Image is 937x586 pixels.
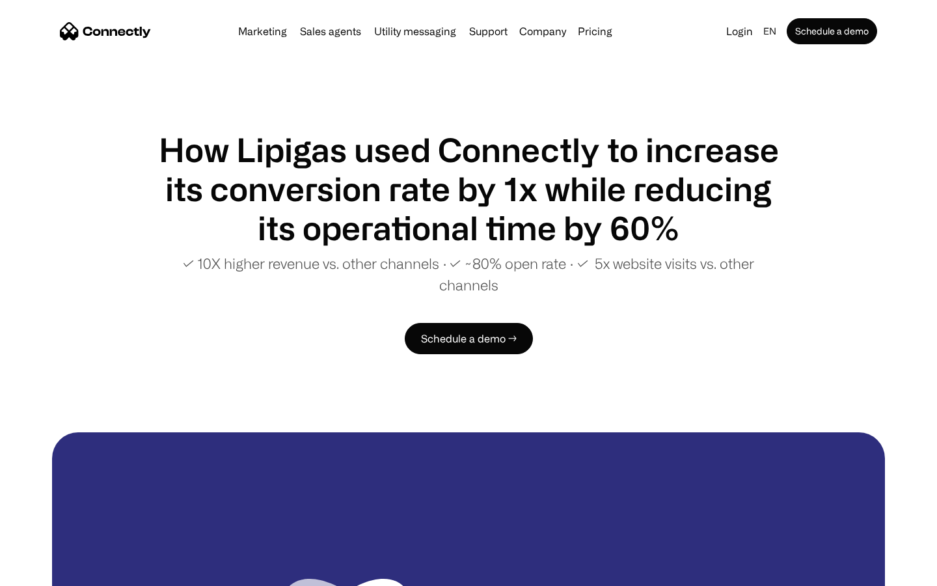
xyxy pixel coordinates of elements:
a: Marketing [233,26,292,36]
div: Company [519,22,566,40]
div: en [763,22,776,40]
aside: Language selected: English [13,562,78,581]
h1: How Lipigas used Connectly to increase its conversion rate by 1x while reducing its operational t... [156,130,781,247]
a: Utility messaging [369,26,461,36]
a: Sales agents [295,26,366,36]
a: Support [464,26,513,36]
a: Schedule a demo [787,18,877,44]
a: Login [721,22,758,40]
a: Pricing [573,26,618,36]
a: Schedule a demo → [405,323,533,354]
p: ✓ 10X higher revenue vs. other channels ∙ ✓ ~80% open rate ∙ ✓ 5x website visits vs. other channels [156,253,781,296]
ul: Language list [26,563,78,581]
